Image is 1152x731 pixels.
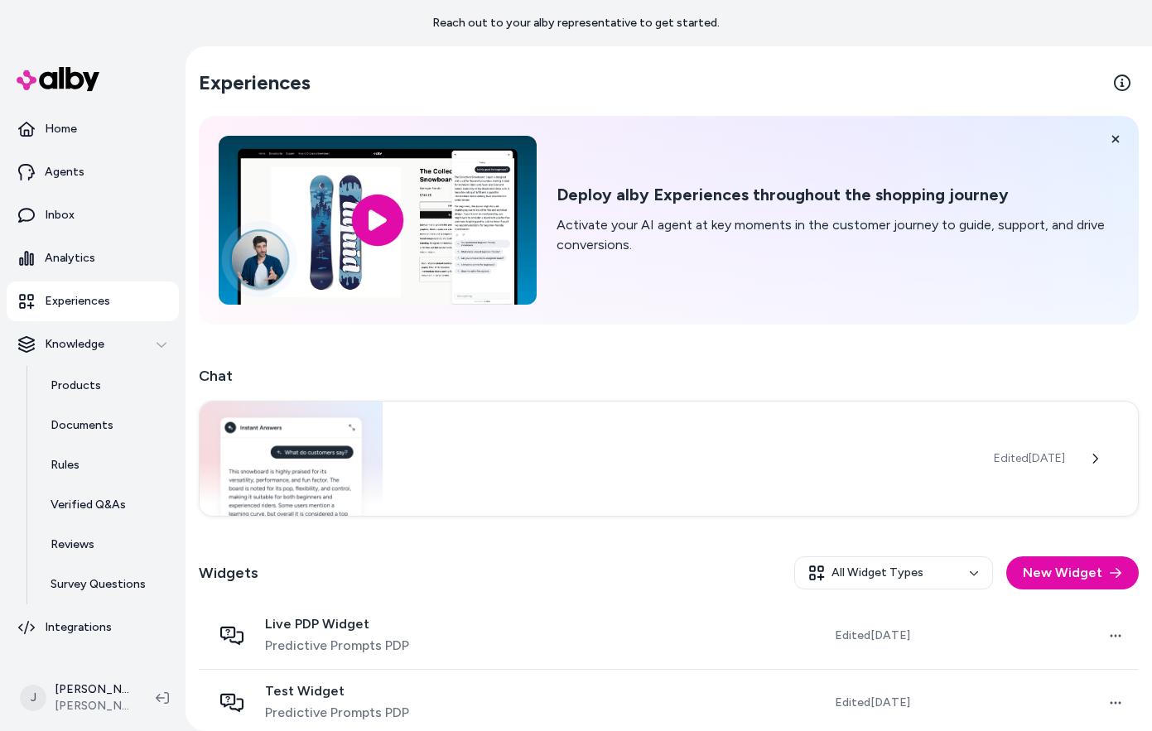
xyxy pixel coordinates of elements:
[7,608,179,647] a: Integrations
[45,121,77,137] p: Home
[51,536,94,553] p: Reviews
[45,293,110,310] p: Experiences
[7,325,179,364] button: Knowledge
[557,185,1119,205] h2: Deploy alby Experiences throughout the shopping journey
[20,685,46,711] span: J
[17,67,99,91] img: alby Logo
[51,457,80,474] p: Rules
[835,628,910,644] span: Edited [DATE]
[7,238,179,278] a: Analytics
[7,152,179,192] a: Agents
[7,195,179,235] a: Inbox
[199,401,1139,517] a: Chat widgetEdited[DATE]
[45,164,84,180] p: Agents
[265,683,409,700] span: Test Widget
[7,281,179,321] a: Experiences
[51,417,113,434] p: Documents
[1006,556,1139,589] button: New Widget
[200,402,383,516] img: Chat widget
[199,561,258,584] h2: Widgets
[265,636,409,656] span: Predictive Prompts PDP
[34,445,179,485] a: Rules
[45,619,112,636] p: Integrations
[34,525,179,565] a: Reviews
[45,336,104,353] p: Knowledge
[45,207,75,224] p: Inbox
[794,556,993,589] button: All Widget Types
[45,250,95,267] p: Analytics
[265,616,409,632] span: Live PDP Widget
[265,703,409,723] span: Predictive Prompts PDP
[994,450,1065,467] span: Edited [DATE]
[557,215,1119,255] p: Activate your AI agent at key moments in the customer journey to guide, support, and drive conver...
[55,698,129,714] span: [PERSON_NAME] Prod
[199,70,311,96] h2: Experiences
[51,378,101,394] p: Products
[55,681,129,698] p: [PERSON_NAME]
[10,671,142,724] button: J[PERSON_NAME][PERSON_NAME] Prod
[432,15,720,31] p: Reach out to your alby representative to get started.
[835,695,910,711] span: Edited [DATE]
[34,366,179,406] a: Products
[34,406,179,445] a: Documents
[51,497,126,513] p: Verified Q&As
[51,576,146,593] p: Survey Questions
[7,109,179,149] a: Home
[34,485,179,525] a: Verified Q&As
[199,364,1139,387] h2: Chat
[34,565,179,604] a: Survey Questions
